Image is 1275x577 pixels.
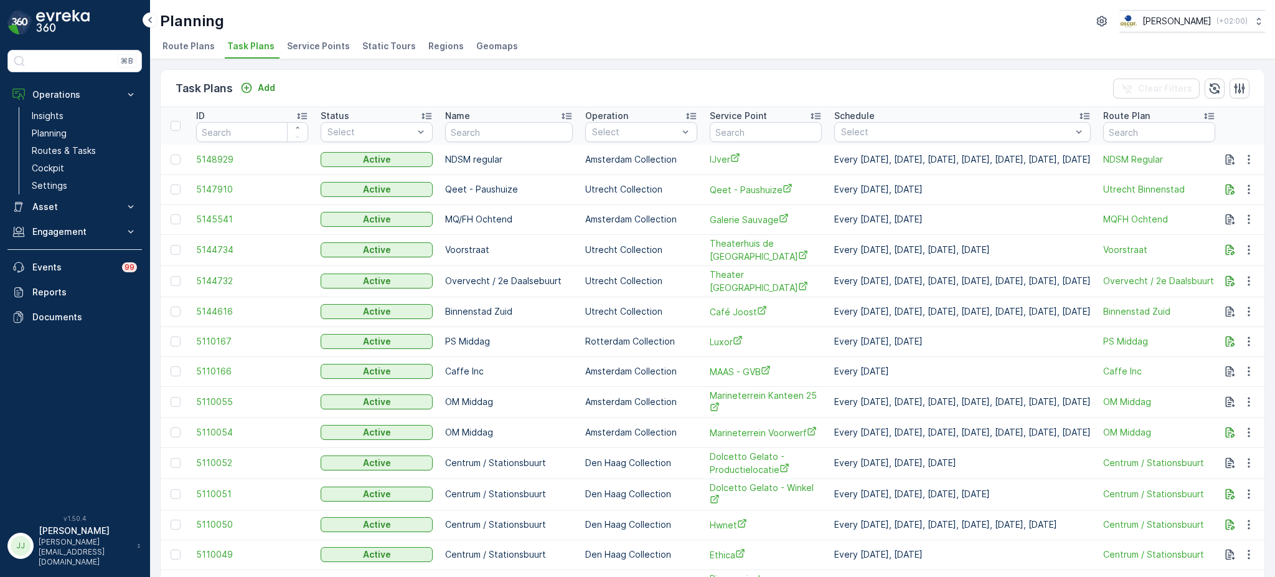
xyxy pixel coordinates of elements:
[585,183,697,196] p: Utrecht Collection
[160,11,224,31] p: Planning
[1103,153,1215,166] a: NDSM Regular
[1119,14,1137,28] img: basis-logo_rgb2x.png
[1103,457,1215,469] span: Centrum / Stationsbuurt
[32,162,64,174] p: Cockpit
[196,305,308,318] span: 5144616
[196,213,308,226] span: 5145541
[834,548,1091,561] p: Every [DATE], [DATE]
[710,213,822,226] a: Galerie Sauvage
[196,244,308,256] span: 5144734
[321,517,433,532] button: Active
[834,110,875,122] p: Schedule
[196,110,205,122] p: ID
[11,536,31,556] div: JJ
[710,389,822,415] a: Marineterrein Kanteen 25
[32,88,117,101] p: Operations
[363,244,391,256] p: Active
[363,548,391,561] p: Active
[710,482,822,507] a: Dolcetto Gelato - Winkel
[196,518,308,531] a: 5110050
[363,365,391,378] p: Active
[585,457,697,469] p: Den Haag Collection
[445,275,573,287] p: Overvecht / 2e Daalsebuurt
[27,177,142,194] a: Settings
[196,335,308,348] span: 5110167
[710,153,822,166] span: IJver
[196,183,308,196] a: 5147910
[27,160,142,177] a: Cockpit
[27,142,142,160] a: Routes & Tasks
[834,518,1091,531] p: Every [DATE], [DATE], [DATE], [DATE], [DATE], [DATE]
[710,122,822,142] input: Search
[710,548,822,561] a: Ethica
[476,40,518,52] span: Geomaps
[7,194,142,219] button: Asset
[196,153,308,166] span: 5148929
[196,488,308,500] a: 5110051
[1103,275,1215,287] a: Overvecht / 2e Daalsbuurt
[196,426,308,439] span: 5110054
[32,145,96,157] p: Routes & Tasks
[710,110,767,122] p: Service Point
[363,183,391,196] p: Active
[1103,518,1215,531] span: Centrum / Stationsbuurt
[585,335,697,348] p: Rotterdam Collection
[445,122,573,142] input: Search
[445,457,573,469] p: Centrum / Stationsbuurt
[445,305,573,318] p: Binnenstad Zuid
[585,488,697,500] p: Den Haag Collection
[445,244,573,256] p: Voorstraat
[834,365,1091,378] p: Every [DATE]
[1103,244,1215,256] a: Voorstraat
[363,396,391,408] p: Active
[32,201,117,213] p: Asset
[1103,365,1215,378] a: Caffe Inc
[1216,16,1248,26] p: ( +02:00 )
[36,10,90,35] img: logo_dark-DEwI_e13.png
[7,255,142,280] a: Events99
[39,537,131,567] p: [PERSON_NAME][EMAIL_ADDRESS][DOMAIN_NAME]
[585,275,697,287] p: Utrecht Collection
[321,242,433,257] button: Active
[27,125,142,142] a: Planning
[445,426,573,439] p: OM Middag
[445,488,573,500] p: Centrum / Stationsbuurt
[171,458,181,468] div: Toggle Row Selected
[287,40,350,52] span: Service Points
[363,305,391,318] p: Active
[171,550,181,560] div: Toggle Row Selected
[32,286,137,298] p: Reports
[1103,110,1150,122] p: Route Plan
[445,110,470,122] p: Name
[321,274,433,288] button: Active
[321,182,433,197] button: Active
[1113,79,1200,98] button: Clear Filters
[710,335,822,348] a: Luxor
[710,183,822,196] a: Qeet - Paushuize
[363,213,391,226] p: Active
[196,365,308,378] a: 5110166
[171,184,181,194] div: Toggle Row Selected
[841,126,1071,138] p: Select
[321,455,433,470] button: Active
[1103,305,1215,318] a: Binnenstad Zuid
[445,153,573,166] p: NDSM regular
[834,213,1091,226] p: Every [DATE], [DATE]
[1103,213,1215,226] a: MQFH Ochtend
[1103,335,1215,348] a: PS Middag
[834,275,1091,287] p: Every [DATE], [DATE], [DATE], [DATE], [DATE], [DATE], [DATE]
[32,179,67,192] p: Settings
[1103,183,1215,196] a: Utrecht Binnenstad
